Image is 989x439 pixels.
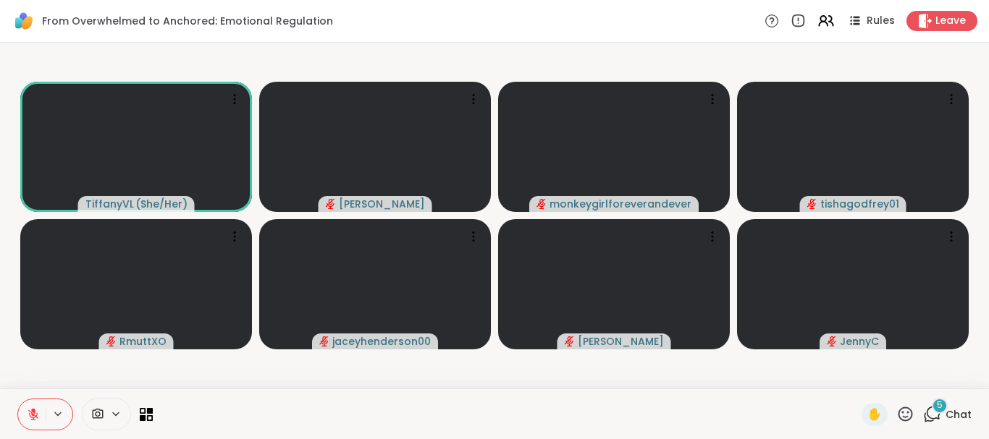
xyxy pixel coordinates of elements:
[119,334,167,349] span: RmuttXO
[332,334,431,349] span: jaceyhenderson00
[935,14,966,28] span: Leave
[339,197,425,211] span: [PERSON_NAME]
[820,197,899,211] span: tishagodfrey01
[106,336,117,346] span: audio-muted
[135,197,188,211] span: ( She/Her )
[578,334,664,349] span: [PERSON_NAME]
[85,197,134,211] span: TiffanyVL
[42,14,333,28] span: From Overwhelmed to Anchored: Emotional Regulation
[867,406,882,423] span: ✋
[867,14,895,28] span: Rules
[946,407,972,422] span: Chat
[807,199,817,209] span: audio-muted
[840,334,879,349] span: JennyC
[12,9,36,33] img: ShareWell Logomark
[550,197,691,211] span: monkeygirlforeverandever
[827,336,837,346] span: audio-muted
[565,336,575,346] span: audio-muted
[536,199,547,209] span: audio-muted
[326,199,336,209] span: audio-muted
[937,399,943,412] span: 5
[319,336,329,346] span: audio-muted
